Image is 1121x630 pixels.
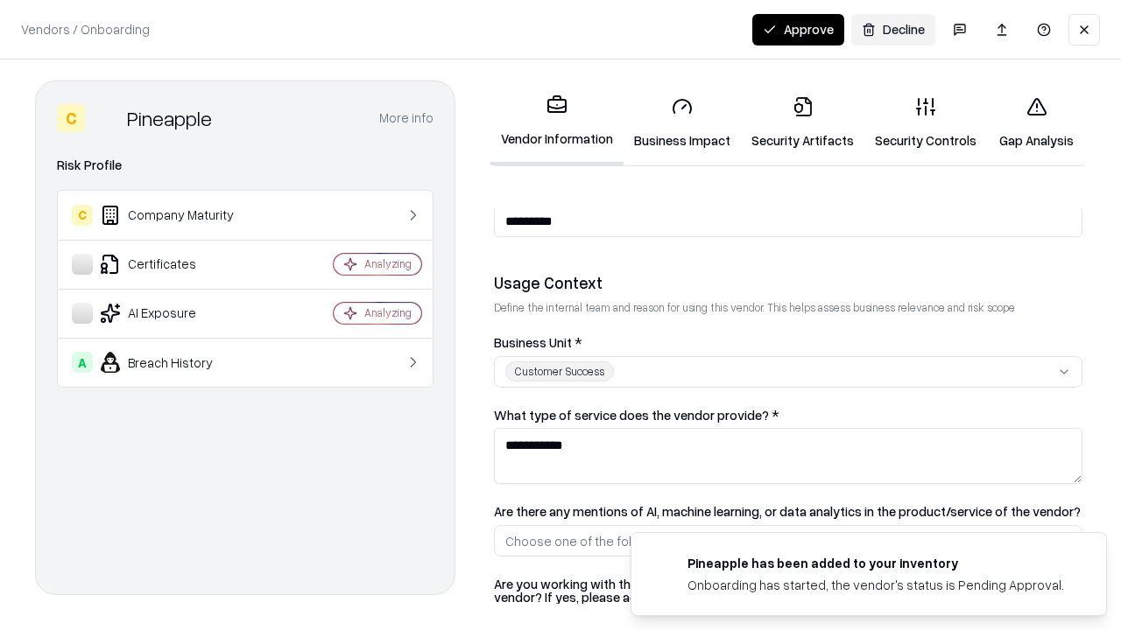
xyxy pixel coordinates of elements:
button: More info [379,102,434,134]
label: Business Unit * [494,336,1082,349]
div: Risk Profile [57,155,434,176]
a: Security Artifacts [741,82,864,164]
div: Breach History [72,352,281,373]
div: Certificates [72,254,281,275]
div: Analyzing [364,305,412,320]
button: Approve [752,14,844,45]
div: A [72,352,93,373]
a: Security Controls [864,82,987,164]
img: Pineapple [92,104,120,132]
label: Are you working with the Bausch and Lomb procurement/legal to get the contract in place with the ... [494,577,1082,604]
div: C [72,205,93,226]
div: Choose one of the following... [505,532,677,550]
label: Are there any mentions of AI, machine learning, or data analytics in the product/service of the v... [494,505,1082,518]
div: Pineapple has been added to your inventory [687,554,1064,572]
div: Pineapple [127,104,212,132]
button: Customer Success [494,356,1082,388]
div: AI Exposure [72,303,281,324]
div: C [57,104,85,132]
img: pineappleenergy.com [652,554,673,575]
a: Gap Analysis [987,82,1086,164]
p: Define the internal team and reason for using this vendor. This helps assess business relevance a... [494,300,1082,315]
div: Onboarding has started, the vendor's status is Pending Approval. [687,576,1064,594]
p: Vendors / Onboarding [21,20,150,38]
label: What type of service does the vendor provide? * [494,409,1082,422]
button: Choose one of the following... [494,525,1082,556]
div: Analyzing [364,256,412,271]
div: Customer Success [505,361,614,381]
div: Company Maturity [72,205,281,226]
div: Usage Context [494,272,1082,293]
button: Decline [851,14,935,45]
a: Business Impact [624,82,741,164]
a: Vendor Information [490,80,624,165]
